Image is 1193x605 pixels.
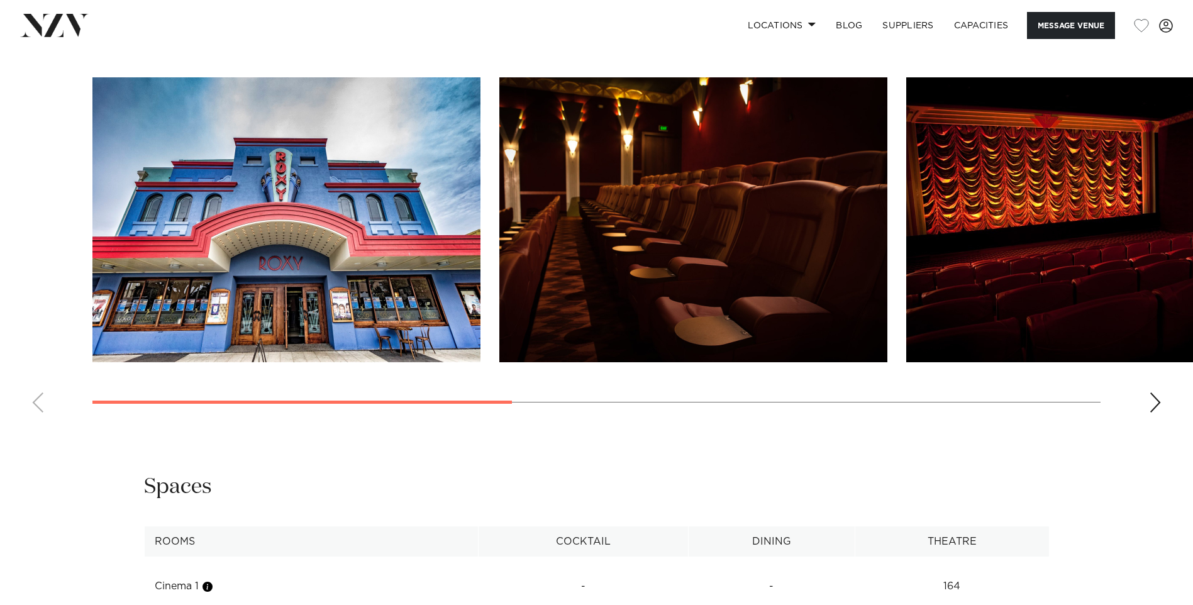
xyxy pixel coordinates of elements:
a: SUPPLIERS [872,12,943,39]
a: Locations [738,12,826,39]
td: - [689,571,855,602]
th: Rooms [144,526,479,557]
swiper-slide: 2 / 6 [499,77,887,362]
a: BLOG [826,12,872,39]
a: Capacities [944,12,1019,39]
th: Cocktail [479,526,689,557]
td: - [479,571,689,602]
td: 164 [855,571,1049,602]
swiper-slide: 1 / 6 [92,77,480,362]
th: Dining [689,526,855,557]
button: Message Venue [1027,12,1115,39]
img: nzv-logo.png [20,14,89,36]
h2: Spaces [144,473,212,501]
th: Theatre [855,526,1049,557]
td: Cinema 1 [144,571,479,602]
